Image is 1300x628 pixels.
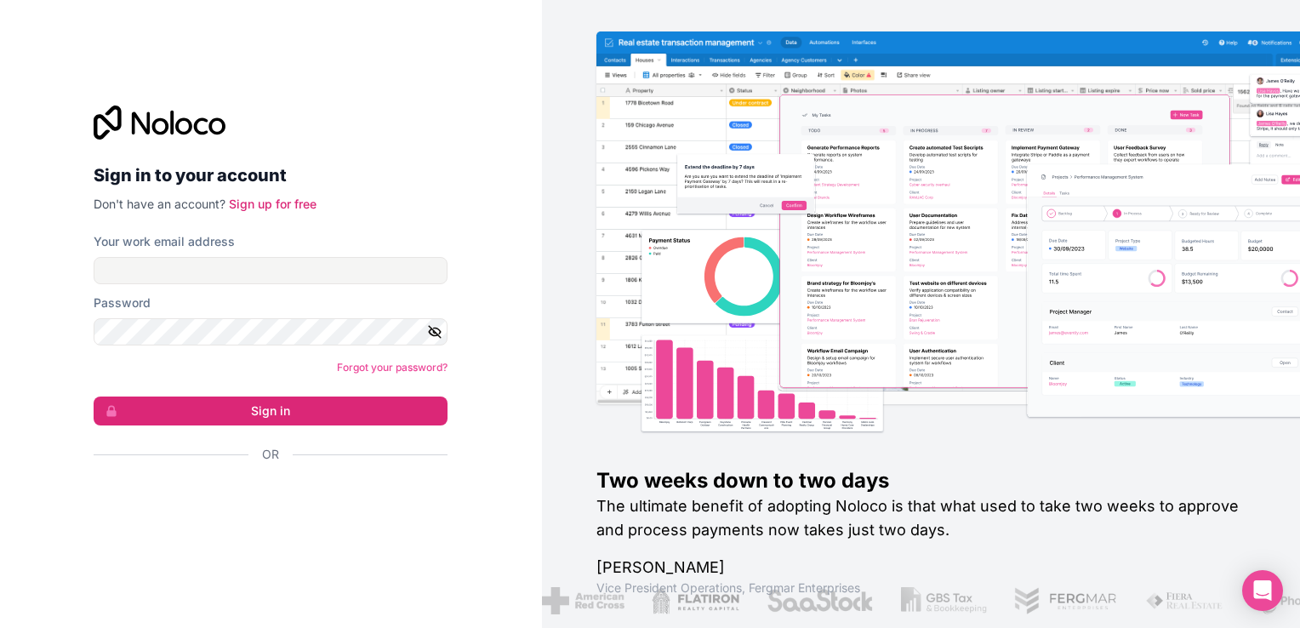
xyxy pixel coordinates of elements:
button: Sign in [94,397,448,425]
img: /assets/fiera-fwj2N5v4.png [1145,587,1225,614]
iframe: Sign in with Google Button [85,482,442,519]
label: Your work email address [94,233,235,250]
h1: [PERSON_NAME] [596,556,1246,579]
img: /assets/saastock-C6Zbiodz.png [767,587,874,614]
a: Sign up for free [229,197,316,211]
span: Or [262,446,279,463]
img: /assets/flatiron-C8eUkumj.png [652,587,740,614]
img: /assets/gbstax-C-GtDUiK.png [901,587,988,614]
h2: Sign in to your account [94,160,448,191]
div: Open Intercom Messenger [1242,570,1283,611]
a: Forgot your password? [337,361,448,374]
h1: Vice President Operations , Fergmar Enterprises [596,579,1246,597]
label: Password [94,294,151,311]
h2: The ultimate benefit of adopting Noloco is that what used to take two weeks to approve and proces... [596,494,1246,542]
img: /assets/american-red-cross-BAupjrZR.png [542,587,624,614]
img: /assets/fergmar-CudnrXN5.png [1014,587,1118,614]
h1: Two weeks down to two days [596,467,1246,494]
span: Don't have an account? [94,197,225,211]
input: Password [94,318,448,345]
input: Email address [94,257,448,284]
